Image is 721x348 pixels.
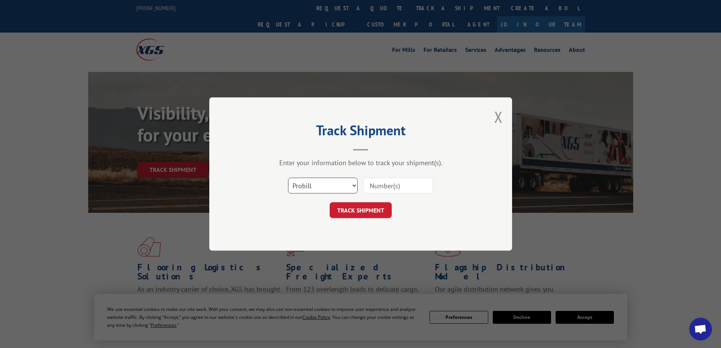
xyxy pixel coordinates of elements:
[363,178,433,194] input: Number(s)
[330,202,392,218] button: TRACK SHIPMENT
[247,125,474,139] h2: Track Shipment
[247,158,474,167] div: Enter your information below to track your shipment(s).
[689,318,712,340] div: Open chat
[494,107,503,127] button: Close modal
